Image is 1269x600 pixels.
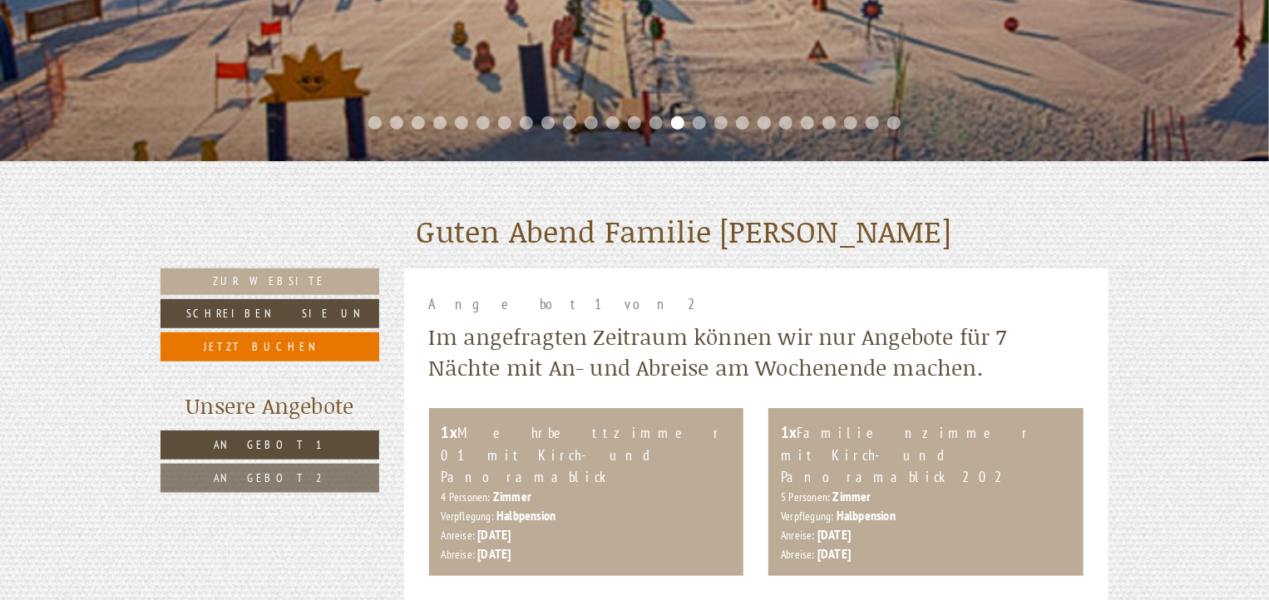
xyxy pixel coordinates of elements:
small: Anreise: [781,528,815,543]
div: Im angefragten Zeitraum können wir nur Angebote für 7 Nächte mit An- und Abreise am Wochenende ma... [429,322,1084,383]
span: Angebot 1 [215,437,326,452]
div: Mehrbettzimmer 01 mit Kirch- und Panoramablick [442,420,732,487]
b: [DATE] [817,526,851,543]
a: Zur Website [160,268,379,295]
a: Schreiben Sie uns [160,299,379,328]
small: Verpflegung: [442,509,494,524]
small: 4 Personen: [442,489,491,504]
span: Angebot 1 von 2 [429,294,705,313]
a: Jetzt buchen [160,332,379,361]
h1: Guten Abend Familie [PERSON_NAME] [417,215,952,248]
b: 1x [442,421,457,443]
small: Verpflegung: [781,509,833,524]
span: Angebot 2 [215,470,326,485]
div: Unsere Angebote [160,391,379,421]
b: Zimmer [493,488,531,504]
b: [DATE] [817,545,851,562]
b: [DATE] [477,545,511,562]
small: Anreise: [442,528,476,543]
small: Abreise: [781,547,815,562]
b: Halbpension [837,507,896,524]
b: Zimmer [833,488,872,504]
small: 5 Personen: [781,489,830,504]
b: 1x [781,421,797,443]
b: [DATE] [477,526,511,543]
div: Familienzimmer mit Kirch- und Panoramablick 202 [781,420,1071,487]
small: Abreise: [442,547,476,562]
b: Halbpension [496,507,555,524]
